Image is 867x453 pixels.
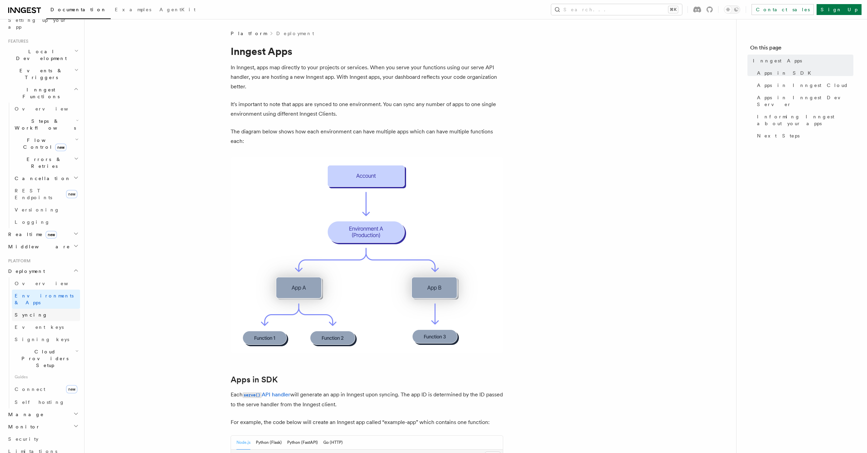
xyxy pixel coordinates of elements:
[256,436,282,450] button: Python (Flask)
[243,392,262,398] code: serve()
[757,82,848,89] span: Apps in Inngest Cloud
[757,113,853,127] span: Informing Inngest about your apps
[111,2,155,18] a: Examples
[5,45,80,64] button: Local Development
[750,55,853,67] a: Inngest Apps
[754,111,853,130] a: Informing Inngest about your apps
[15,293,74,305] span: Environments & Apps
[12,371,80,382] span: Guides
[12,396,80,408] a: Self hosting
[12,156,74,170] span: Errors & Retries
[5,39,28,44] span: Features
[754,130,853,142] a: Next Steps
[12,216,80,228] a: Logging
[5,84,80,103] button: Inngest Functions
[46,2,111,19] a: Documentation
[817,4,862,15] a: Sign Up
[50,7,107,12] span: Documentation
[8,436,38,442] span: Security
[12,172,80,185] button: Cancellation
[754,91,853,111] a: Apps in Inngest Dev Server
[12,277,80,290] a: Overview
[5,277,80,408] div: Deployment
[231,157,503,353] img: Diagram showing multiple environments, each with various apps. Within these apps, there are numer...
[236,436,250,450] button: Node.js
[55,144,66,151] span: new
[12,290,80,309] a: Environments & Apps
[5,231,57,238] span: Realtime
[231,127,503,146] p: The diagram below shows how each environment can have multiple apps which can have multiple funct...
[752,4,814,15] a: Contact sales
[5,258,31,264] span: Platform
[15,324,64,330] span: Event keys
[276,30,314,37] a: Deployment
[757,132,800,139] span: Next Steps
[750,44,853,55] h4: On this page
[66,190,77,198] span: new
[5,421,80,433] button: Monitor
[753,57,802,64] span: Inngest Apps
[12,333,80,346] a: Signing keys
[12,153,80,172] button: Errors & Retries
[5,67,74,81] span: Events & Triggers
[12,204,80,216] a: Versioning
[12,134,80,153] button: Flow Controlnew
[12,103,80,115] a: Overview
[231,63,503,91] p: In Inngest, apps map directly to your projects or services. When you serve your functions using o...
[5,48,74,62] span: Local Development
[231,30,267,37] span: Platform
[12,118,76,131] span: Steps & Workflows
[754,79,853,91] a: Apps in Inngest Cloud
[5,265,80,277] button: Deployment
[5,86,74,100] span: Inngest Functions
[757,70,815,76] span: Apps in SDK
[12,115,80,134] button: Steps & Workflows
[12,309,80,321] a: Syncing
[5,240,80,253] button: Middleware
[5,64,80,84] button: Events & Triggers
[5,423,40,430] span: Monitor
[15,188,52,200] span: REST Endpoints
[231,390,503,409] p: Each will generate an app in Inngest upon syncing. The app ID is determined by the ID passed to t...
[46,231,57,238] span: new
[155,2,200,18] a: AgentKit
[66,385,77,393] span: new
[12,185,80,204] a: REST Endpointsnew
[5,411,44,418] span: Manage
[668,6,678,13] kbd: ⌘K
[5,243,70,250] span: Middleware
[323,436,343,450] button: Go (HTTP)
[5,408,80,421] button: Manage
[231,418,503,427] p: For example, the code below will create an Inngest app called “example-app” which contains one fu...
[15,399,65,405] span: Self hosting
[15,106,85,112] span: Overview
[15,337,69,342] span: Signing keys
[231,100,503,119] p: It's important to note that apps are synced to one environment. You can sync any number of apps t...
[724,5,740,14] button: Toggle dark mode
[15,312,48,318] span: Syncing
[287,436,318,450] button: Python (FastAPI)
[243,391,290,398] a: serve()API handler
[231,45,503,57] h1: Inngest Apps
[115,7,151,12] span: Examples
[15,281,85,286] span: Overview
[15,207,60,213] span: Versioning
[231,375,278,384] a: Apps in SDK
[12,321,80,333] a: Event keys
[12,137,75,150] span: Flow Control
[159,7,196,12] span: AgentKit
[12,348,75,369] span: Cloud Providers Setup
[754,67,853,79] a: Apps in SDK
[12,382,80,396] a: Connectnew
[551,4,682,15] button: Search...⌘K
[12,175,71,182] span: Cancellation
[12,346,80,371] button: Cloud Providers Setup
[5,268,45,275] span: Deployment
[5,228,80,240] button: Realtimenew
[5,433,80,445] a: Security
[5,103,80,228] div: Inngest Functions
[15,386,45,392] span: Connect
[5,14,80,33] a: Setting up your app
[15,219,50,225] span: Logging
[757,94,853,108] span: Apps in Inngest Dev Server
